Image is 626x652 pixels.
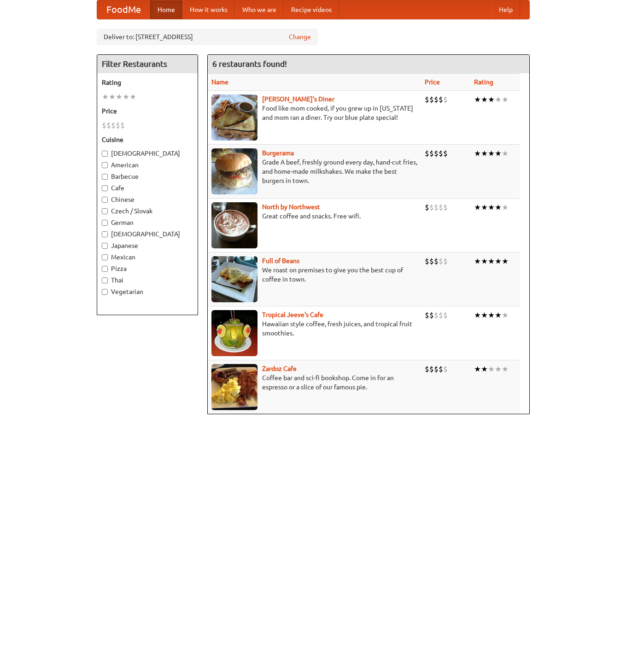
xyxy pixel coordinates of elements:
[102,229,193,239] label: [DEMOGRAPHIC_DATA]
[439,256,443,266] li: $
[425,256,429,266] li: $
[488,364,495,374] li: ★
[102,243,108,249] input: Japanese
[211,310,257,356] img: jeeves.jpg
[495,256,502,266] li: ★
[102,287,193,296] label: Vegetarian
[474,148,481,159] li: ★
[212,59,287,68] ng-pluralize: 6 restaurants found!
[262,365,297,372] a: Zardoz Cafe
[150,0,182,19] a: Home
[211,94,257,141] img: sallys.jpg
[211,148,257,194] img: burgerama.jpg
[284,0,339,19] a: Recipe videos
[211,78,228,86] a: Name
[116,92,123,102] li: ★
[429,202,434,212] li: $
[211,202,257,248] img: north.jpg
[443,256,448,266] li: $
[102,241,193,250] label: Japanese
[434,364,439,374] li: $
[425,94,429,105] li: $
[211,373,417,392] p: Coffee bar and sci-fi bookshop. Come in for an espresso or a slice of our famous pie.
[289,32,311,41] a: Change
[481,148,488,159] li: ★
[443,94,448,105] li: $
[434,148,439,159] li: $
[439,202,443,212] li: $
[474,94,481,105] li: ★
[102,197,108,203] input: Chinese
[262,203,320,211] a: North by Northwest
[102,208,108,214] input: Czech / Slovak
[211,319,417,338] p: Hawaiian style coffee, fresh juices, and tropical fruit smoothies.
[481,94,488,105] li: ★
[102,231,108,237] input: [DEMOGRAPHIC_DATA]
[481,202,488,212] li: ★
[495,310,502,320] li: ★
[211,211,417,221] p: Great coffee and snacks. Free wifi.
[129,92,136,102] li: ★
[102,135,193,144] h5: Cuisine
[488,256,495,266] li: ★
[425,202,429,212] li: $
[102,218,193,227] label: German
[262,257,299,264] a: Full of Beans
[97,55,198,73] h4: Filter Restaurants
[262,149,294,157] a: Burgerama
[102,266,108,272] input: Pizza
[439,310,443,320] li: $
[102,160,193,170] label: American
[211,256,257,302] img: beans.jpg
[102,254,108,260] input: Mexican
[502,364,509,374] li: ★
[443,310,448,320] li: $
[491,0,520,19] a: Help
[443,364,448,374] li: $
[474,364,481,374] li: ★
[488,94,495,105] li: ★
[102,277,108,283] input: Thai
[262,95,334,103] a: [PERSON_NAME]'s Diner
[429,256,434,266] li: $
[495,364,502,374] li: ★
[116,120,120,130] li: $
[434,310,439,320] li: $
[120,120,125,130] li: $
[439,364,443,374] li: $
[102,195,193,204] label: Chinese
[434,202,439,212] li: $
[211,104,417,122] p: Food like mom cooked, if you grew up in [US_STATE] and mom ran a diner. Try our blue plate special!
[102,162,108,168] input: American
[211,364,257,410] img: zardoz.jpg
[474,256,481,266] li: ★
[102,183,193,193] label: Cafe
[434,94,439,105] li: $
[123,92,129,102] li: ★
[439,148,443,159] li: $
[502,148,509,159] li: ★
[211,158,417,185] p: Grade A beef, freshly ground every day, hand-cut fries, and home-made milkshakes. We make the bes...
[488,202,495,212] li: ★
[97,29,318,45] div: Deliver to: [STREET_ADDRESS]
[443,202,448,212] li: $
[425,78,440,86] a: Price
[262,311,323,318] a: Tropical Jeeve's Cafe
[439,94,443,105] li: $
[211,265,417,284] p: We roast on premises to give you the best cup of coffee in town.
[481,364,488,374] li: ★
[474,78,493,86] a: Rating
[488,148,495,159] li: ★
[102,206,193,216] label: Czech / Slovak
[488,310,495,320] li: ★
[481,310,488,320] li: ★
[102,106,193,116] h5: Price
[102,149,193,158] label: [DEMOGRAPHIC_DATA]
[111,120,116,130] li: $
[474,202,481,212] li: ★
[495,148,502,159] li: ★
[495,202,502,212] li: ★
